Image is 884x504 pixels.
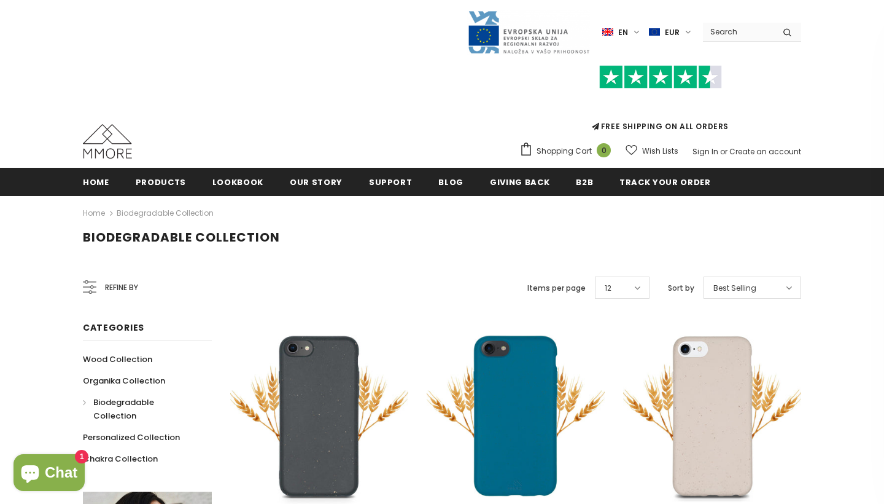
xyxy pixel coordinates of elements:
a: B2B [576,168,593,195]
a: Javni Razpis [467,26,590,37]
a: Wish Lists [626,140,678,162]
span: support [369,176,413,188]
a: Home [83,168,109,195]
a: support [369,168,413,195]
label: Items per page [527,282,586,294]
img: MMORE Cases [83,124,132,159]
a: Lookbook [212,168,263,195]
span: Giving back [490,176,549,188]
span: Categories [83,321,144,334]
span: 12 [605,282,611,294]
span: FREE SHIPPING ON ALL ORDERS [519,71,801,132]
a: Giving back [490,168,549,195]
img: Javni Razpis [467,10,590,55]
a: Create an account [729,146,801,157]
span: B2B [576,176,593,188]
a: Shopping Cart 0 [519,142,617,160]
span: Biodegradable Collection [83,229,280,246]
span: Biodegradable Collection [93,396,154,422]
a: Wood Collection [83,348,152,370]
span: Shopping Cart [537,145,592,157]
a: Track your order [619,168,710,195]
a: Biodegradable Collection [117,208,214,218]
span: Personalized Collection [83,431,180,443]
a: Blog [438,168,463,195]
inbox-online-store-chat: Shopify online store chat [10,454,88,494]
span: or [720,146,727,157]
img: Trust Pilot Stars [599,65,722,89]
a: Our Story [290,168,343,195]
a: Biodegradable Collection [83,392,198,427]
span: Our Story [290,176,343,188]
img: i-lang-1.png [602,27,613,37]
a: Products [136,168,186,195]
span: Products [136,176,186,188]
a: Personalized Collection [83,427,180,448]
span: Lookbook [212,176,263,188]
span: Blog [438,176,463,188]
a: Chakra Collection [83,448,158,470]
span: en [618,26,628,39]
a: Sign In [692,146,718,157]
iframe: Customer reviews powered by Trustpilot [519,89,801,120]
span: 0 [597,143,611,157]
span: Best Selling [713,282,756,294]
span: EUR [665,26,680,39]
span: Organika Collection [83,375,165,387]
a: Organika Collection [83,370,165,392]
label: Sort by [668,282,694,294]
span: Home [83,176,109,188]
span: Track your order [619,176,710,188]
span: Chakra Collection [83,453,158,465]
span: Wood Collection [83,353,152,365]
a: Home [83,206,105,221]
span: Refine by [105,281,138,294]
span: Wish Lists [642,145,678,157]
input: Search Site [703,23,773,41]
